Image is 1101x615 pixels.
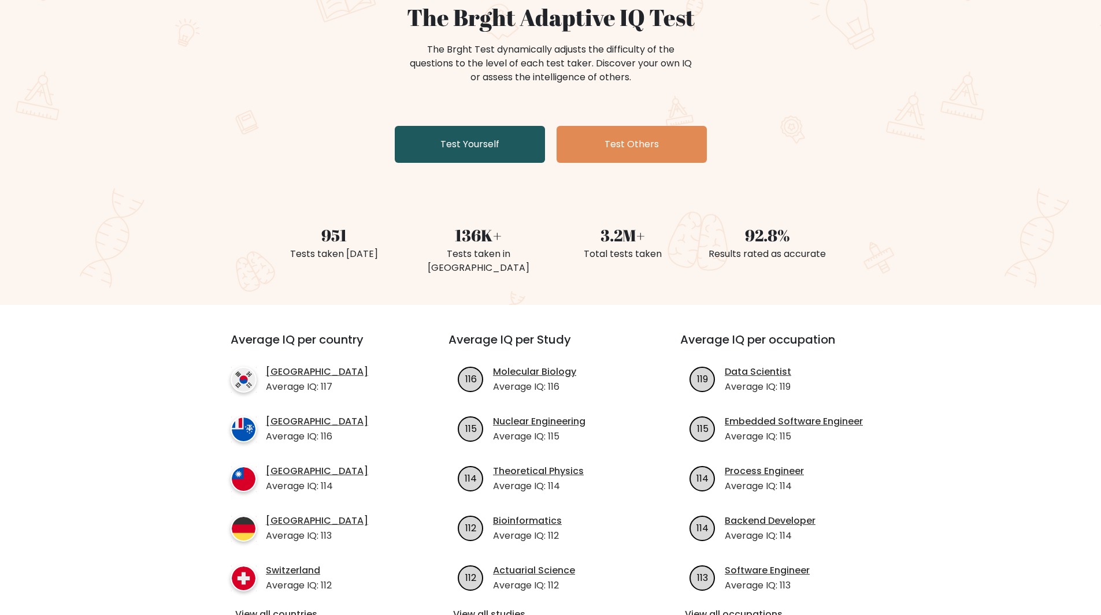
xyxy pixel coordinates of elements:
[269,223,399,247] div: 951
[231,367,257,393] img: country
[231,333,407,360] h3: Average IQ per country
[493,529,562,543] p: Average IQ: 112
[266,579,332,592] p: Average IQ: 112
[725,564,810,577] a: Software Engineer
[465,372,477,385] text: 116
[266,430,368,443] p: Average IQ: 116
[448,333,653,360] h3: Average IQ per Study
[266,365,368,379] a: [GEOGRAPHIC_DATA]
[413,223,544,247] div: 136K+
[725,415,863,428] a: Embedded Software Engineer
[231,565,257,591] img: country
[465,422,477,435] text: 115
[269,3,833,31] h1: The Brght Adaptive IQ Test
[231,516,257,542] img: country
[493,415,585,428] a: Nuclear Engineering
[697,571,708,584] text: 113
[493,464,584,478] a: Theoretical Physics
[725,430,863,443] p: Average IQ: 115
[493,365,576,379] a: Molecular Biology
[702,223,833,247] div: 92.8%
[395,126,545,163] a: Test Yourself
[269,247,399,261] div: Tests taken [DATE]
[266,380,368,394] p: Average IQ: 117
[558,223,688,247] div: 3.2M+
[697,372,708,385] text: 119
[266,479,368,493] p: Average IQ: 114
[406,43,695,84] div: The Brght Test dynamically adjusts the difficulty of the questions to the level of each test take...
[697,422,709,435] text: 115
[465,521,476,534] text: 112
[266,529,368,543] p: Average IQ: 113
[465,571,476,584] text: 112
[266,415,368,428] a: [GEOGRAPHIC_DATA]
[413,247,544,275] div: Tests taken in [GEOGRAPHIC_DATA]
[493,430,585,443] p: Average IQ: 115
[493,514,562,528] a: Bioinformatics
[557,126,707,163] a: Test Others
[725,529,815,543] p: Average IQ: 114
[725,380,791,394] p: Average IQ: 119
[725,579,810,592] p: Average IQ: 113
[493,380,576,394] p: Average IQ: 116
[493,579,575,592] p: Average IQ: 112
[725,479,804,493] p: Average IQ: 114
[231,416,257,442] img: country
[680,333,884,360] h3: Average IQ per occupation
[493,564,575,577] a: Actuarial Science
[725,464,804,478] a: Process Engineer
[266,564,332,577] a: Switzerland
[493,479,584,493] p: Average IQ: 114
[266,514,368,528] a: [GEOGRAPHIC_DATA]
[725,514,815,528] a: Backend Developer
[266,464,368,478] a: [GEOGRAPHIC_DATA]
[696,521,709,534] text: 114
[696,471,709,484] text: 114
[465,471,477,484] text: 114
[558,247,688,261] div: Total tests taken
[725,365,791,379] a: Data Scientist
[231,466,257,492] img: country
[702,247,833,261] div: Results rated as accurate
